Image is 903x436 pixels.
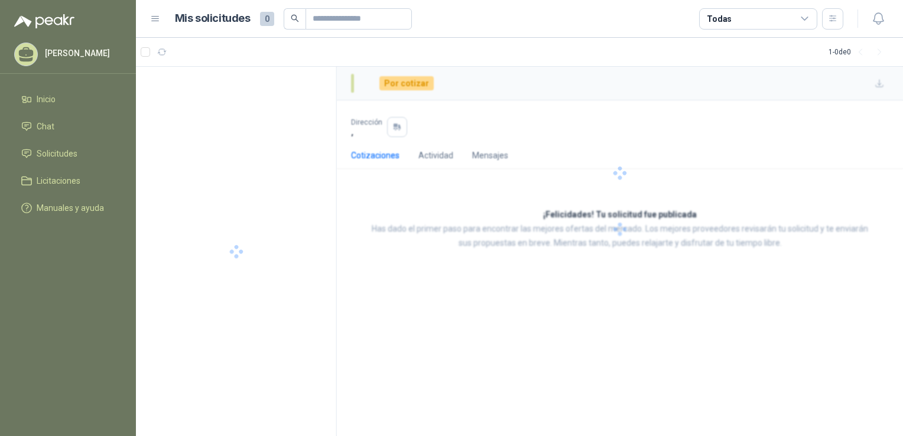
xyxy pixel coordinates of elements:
[260,12,274,26] span: 0
[37,174,80,187] span: Licitaciones
[14,197,122,219] a: Manuales y ayuda
[14,170,122,192] a: Licitaciones
[37,93,56,106] span: Inicio
[45,49,119,57] p: [PERSON_NAME]
[37,120,54,133] span: Chat
[14,142,122,165] a: Solicitudes
[14,115,122,138] a: Chat
[37,147,77,160] span: Solicitudes
[14,88,122,110] a: Inicio
[707,12,732,25] div: Todas
[291,14,299,22] span: search
[37,201,104,214] span: Manuales y ayuda
[14,14,74,28] img: Logo peakr
[175,10,251,27] h1: Mis solicitudes
[829,43,889,61] div: 1 - 0 de 0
